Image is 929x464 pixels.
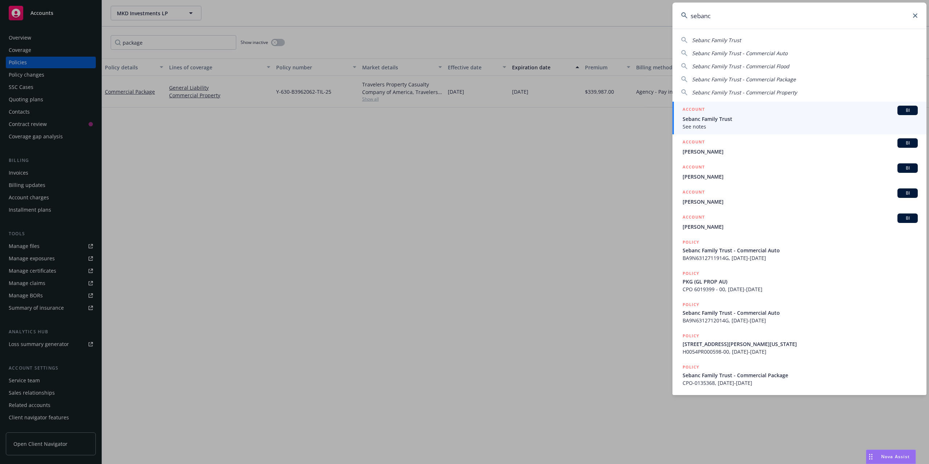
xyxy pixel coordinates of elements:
[683,223,918,231] span: [PERSON_NAME]
[683,148,918,155] span: [PERSON_NAME]
[683,278,918,285] span: PKG (GL PROP AU)
[683,270,699,277] h5: POLICY
[683,254,918,262] span: BA9N6312711914G, [DATE]-[DATE]
[683,198,918,205] span: [PERSON_NAME]
[900,107,915,114] span: BI
[683,379,918,387] span: CPO-0135368, [DATE]-[DATE]
[900,215,915,221] span: BI
[900,140,915,146] span: BI
[692,76,796,83] span: Sebanc Family Trust - Commercial Package
[672,297,926,328] a: POLICYSebanc Family Trust - Commercial AutoBA9N6312712014G, [DATE]-[DATE]
[683,317,918,324] span: BA9N6312712014G, [DATE]-[DATE]
[683,213,705,222] h5: ACCOUNT
[672,134,926,159] a: ACCOUNTBI[PERSON_NAME]
[683,340,918,348] span: [STREET_ADDRESS][PERSON_NAME][US_STATE]
[683,309,918,317] span: Sebanc Family Trust - Commercial Auto
[683,163,705,172] h5: ACCOUNT
[683,348,918,355] span: H0054PR000598-00, [DATE]-[DATE]
[900,190,915,196] span: BI
[672,328,926,359] a: POLICY[STREET_ADDRESS][PERSON_NAME][US_STATE]H0054PR000598-00, [DATE]-[DATE]
[692,89,797,96] span: Sebanc Family Trust - Commercial Property
[672,184,926,209] a: ACCOUNTBI[PERSON_NAME]
[683,106,705,114] h5: ACCOUNT
[683,363,699,371] h5: POLICY
[683,123,918,130] span: See notes
[866,450,875,464] div: Drag to move
[672,102,926,134] a: ACCOUNTBISebanc Family TrustSee notes
[672,3,926,29] input: Search...
[672,209,926,235] a: ACCOUNTBI[PERSON_NAME]
[672,235,926,266] a: POLICYSebanc Family Trust - Commercial AutoBA9N6312711914G, [DATE]-[DATE]
[683,115,918,123] span: Sebanc Family Trust
[683,285,918,293] span: CPO 6019399 - 00, [DATE]-[DATE]
[683,332,699,339] h5: POLICY
[692,63,789,70] span: Sebanc Family Trust - Commercial Flood
[672,359,926,391] a: POLICYSebanc Family Trust - Commercial PackageCPO-0135368, [DATE]-[DATE]
[683,138,705,147] h5: ACCOUNT
[866,449,916,464] button: Nova Assist
[683,239,699,246] h5: POLICY
[672,266,926,297] a: POLICYPKG (GL PROP AU)CPO 6019399 - 00, [DATE]-[DATE]
[692,37,741,44] span: Sebanc Family Trust
[672,159,926,184] a: ACCOUNTBI[PERSON_NAME]
[900,165,915,171] span: BI
[881,453,910,460] span: Nova Assist
[683,301,699,308] h5: POLICY
[683,173,918,180] span: [PERSON_NAME]
[683,371,918,379] span: Sebanc Family Trust - Commercial Package
[692,50,787,57] span: Sebanc Family Trust - Commercial Auto
[683,188,705,197] h5: ACCOUNT
[683,247,918,254] span: Sebanc Family Trust - Commercial Auto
